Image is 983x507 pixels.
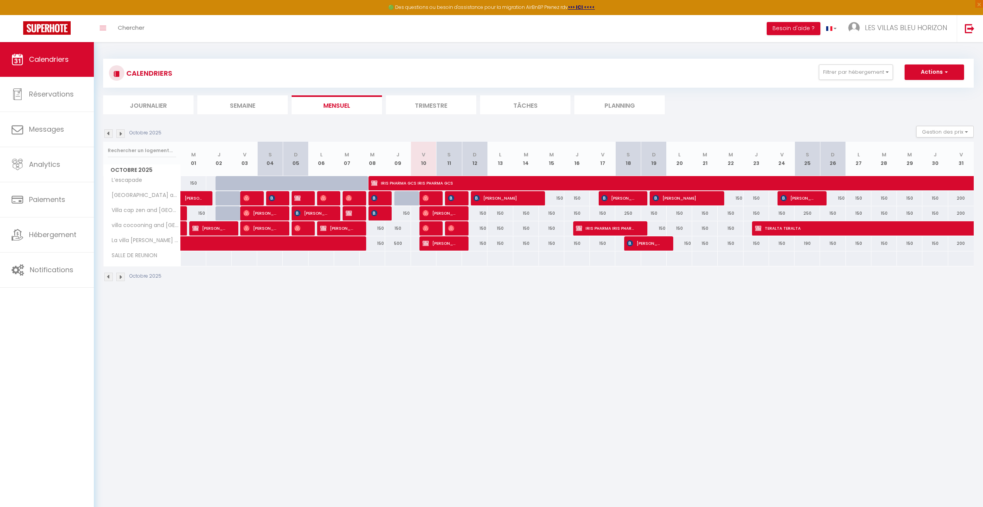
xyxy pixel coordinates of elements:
span: [PERSON_NAME] [346,191,354,205]
th: 15 [539,142,564,176]
a: Chercher [112,15,150,42]
button: Gestion des prix [916,126,974,137]
span: [PERSON_NAME] [653,191,712,205]
abbr: S [806,151,809,158]
div: 150 [718,206,743,220]
span: IRIS PHARMA IRIS PHARMA [576,221,635,236]
span: La villa [PERSON_NAME] and [GEOGRAPHIC_DATA] [105,236,182,245]
abbr: S [268,151,272,158]
th: 26 [820,142,845,176]
div: 150 [922,236,948,251]
th: 24 [769,142,795,176]
span: [PERSON_NAME] [448,191,457,205]
div: 150 [641,206,667,220]
img: ... [848,22,860,34]
span: [PERSON_NAME] [474,191,533,205]
abbr: M [345,151,349,158]
abbr: L [857,151,860,158]
span: Rappillard Maëlys [371,191,380,205]
span: Villa cap zen and [GEOGRAPHIC_DATA] [105,206,182,215]
div: 150 [769,236,795,251]
div: 150 [385,206,411,220]
span: LES VILLAS BLEU HORIZON [865,23,947,32]
th: 05 [283,142,308,176]
span: Analytics [29,159,60,169]
th: 02 [206,142,232,176]
abbr: V [601,151,604,158]
div: 150 [692,236,718,251]
th: 16 [564,142,590,176]
div: 150 [897,206,922,220]
div: 150 [360,236,385,251]
div: 150 [718,221,743,236]
span: SALLE DE REUNION [105,251,159,260]
div: 150 [590,206,615,220]
a: [PERSON_NAME] [181,191,206,206]
th: 10 [411,142,436,176]
abbr: D [473,151,477,158]
div: 150 [922,191,948,205]
span: Calendriers [29,54,69,64]
div: 150 [897,236,922,251]
span: [DEMOGRAPHIC_DATA][PERSON_NAME] [371,206,380,220]
th: 01 [181,142,206,176]
th: 21 [692,142,718,176]
div: 150 [539,191,564,205]
span: L’escapade [105,176,144,185]
div: 150 [487,206,513,220]
span: [PERSON_NAME] [423,236,457,251]
div: 150 [513,236,539,251]
th: 12 [462,142,487,176]
div: 150 [744,236,769,251]
button: Besoin d'aide ? [767,22,820,35]
div: 150 [513,206,539,220]
img: logout [965,24,975,33]
span: [PERSON_NAME] [320,191,329,205]
div: 150 [539,206,564,220]
th: 11 [436,142,462,176]
th: 27 [846,142,871,176]
div: 150 [462,236,487,251]
div: 150 [820,191,845,205]
th: 29 [897,142,922,176]
a: >>> ICI <<<< [568,4,595,10]
a: ... LES VILLAS BLEU HORIZON [842,15,957,42]
h3: CALENDRIERS [124,64,172,82]
th: 09 [385,142,411,176]
th: 22 [718,142,743,176]
abbr: M [703,151,707,158]
div: 150 [564,236,590,251]
div: 150 [487,221,513,236]
li: Trimestre [386,95,476,114]
th: 20 [667,142,692,176]
div: 150 [820,206,845,220]
abbr: J [396,151,399,158]
div: 150 [462,221,487,236]
span: Octobre 2025 [104,164,180,176]
div: 150 [487,236,513,251]
div: 250 [795,206,820,220]
span: [PERSON_NAME] [243,191,252,205]
span: Chercher [118,24,144,32]
span: Hébergement [29,230,76,239]
div: 150 [590,236,615,251]
div: 150 [181,176,206,190]
abbr: M [728,151,733,158]
div: 150 [667,221,692,236]
span: [PERSON_NAME] [192,221,226,236]
th: 30 [922,142,948,176]
span: [PERSON_NAME] [601,191,635,205]
span: [PERSON_NAME] [627,236,661,251]
div: 250 [615,206,641,220]
div: 150 [718,236,743,251]
div: 150 [846,191,871,205]
div: 150 [744,206,769,220]
div: 150 [820,236,845,251]
span: villa cocooning and [GEOGRAPHIC_DATA] [105,221,182,230]
span: [PERSON_NAME] [294,191,303,205]
th: 19 [641,142,667,176]
div: 150 [539,221,564,236]
abbr: J [576,151,579,158]
div: 150 [871,236,897,251]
